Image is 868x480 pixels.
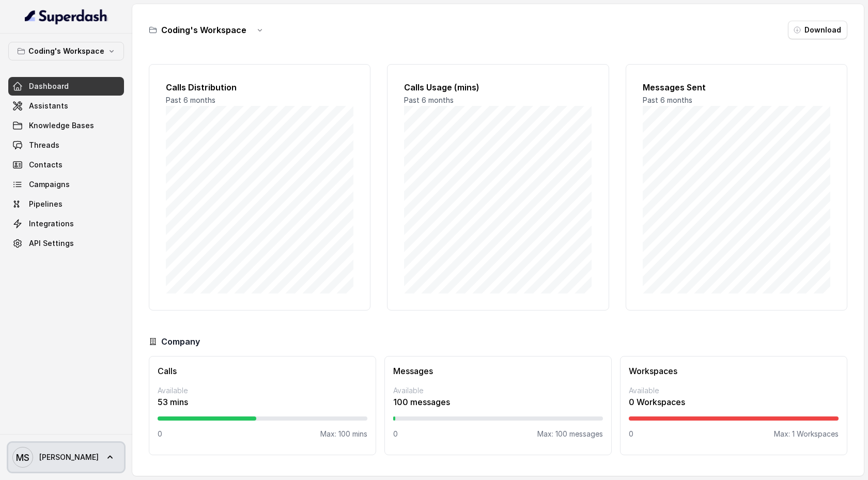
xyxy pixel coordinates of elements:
span: Past 6 months [643,96,692,104]
p: 0 [393,429,398,439]
span: Integrations [29,219,74,229]
p: Coding's Workspace [28,45,104,57]
text: MS [16,452,29,463]
a: Assistants [8,97,124,115]
h2: Calls Distribution [166,81,353,94]
span: API Settings [29,238,74,249]
h3: Coding's Workspace [161,24,246,36]
span: Knowledge Bases [29,120,94,131]
p: Available [629,385,839,396]
a: [PERSON_NAME] [8,443,124,472]
a: API Settings [8,234,124,253]
span: Campaigns [29,179,70,190]
a: Pipelines [8,195,124,213]
h2: Calls Usage (mins) [404,81,592,94]
h3: Messages [393,365,603,377]
a: Dashboard [8,77,124,96]
p: Max: 1 Workspaces [774,429,839,439]
p: 0 Workspaces [629,396,839,408]
p: Max: 100 mins [320,429,367,439]
a: Integrations [8,214,124,233]
p: Available [158,385,367,396]
span: Pipelines [29,199,63,209]
span: Dashboard [29,81,69,91]
img: light.svg [25,8,108,25]
button: Download [788,21,847,39]
p: 100 messages [393,396,603,408]
h3: Calls [158,365,367,377]
h3: Company [161,335,200,348]
h3: Workspaces [629,365,839,377]
span: [PERSON_NAME] [39,452,99,462]
span: Contacts [29,160,63,170]
a: Campaigns [8,175,124,194]
button: Coding's Workspace [8,42,124,60]
a: Contacts [8,156,124,174]
p: 0 [158,429,162,439]
p: 53 mins [158,396,367,408]
a: Knowledge Bases [8,116,124,135]
p: Max: 100 messages [537,429,603,439]
span: Past 6 months [166,96,215,104]
span: Threads [29,140,59,150]
p: 0 [629,429,633,439]
span: Past 6 months [404,96,454,104]
h2: Messages Sent [643,81,830,94]
span: Assistants [29,101,68,111]
p: Available [393,385,603,396]
a: Threads [8,136,124,154]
